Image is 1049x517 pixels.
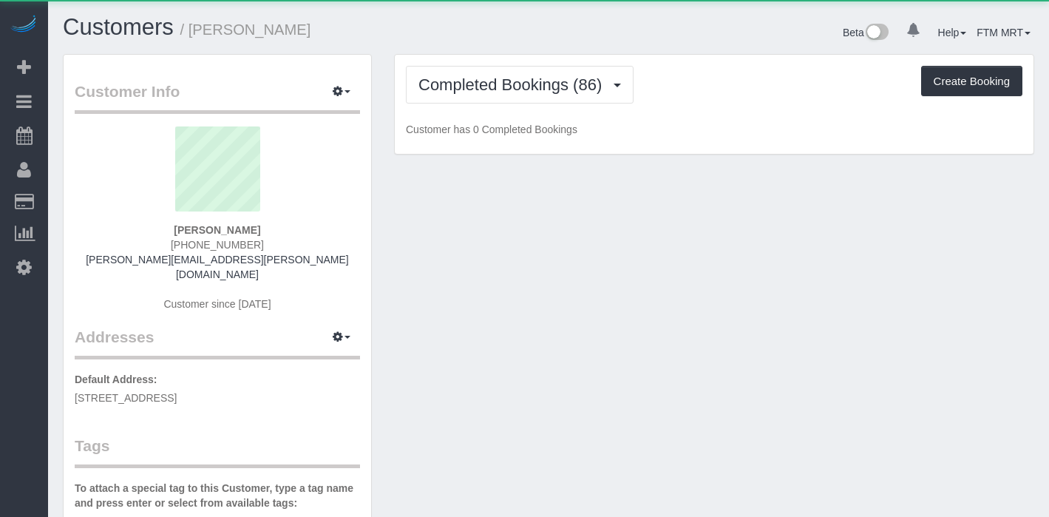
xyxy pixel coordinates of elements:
button: Create Booking [921,66,1022,97]
span: Customer since [DATE] [163,298,271,310]
strong: [PERSON_NAME] [174,224,260,236]
span: [STREET_ADDRESS] [75,392,177,404]
legend: Tags [75,435,360,468]
a: FTM MRT [977,27,1031,38]
label: Default Address: [75,372,157,387]
span: [PHONE_NUMBER] [171,239,264,251]
a: Beta [843,27,889,38]
span: Completed Bookings (86) [418,75,609,94]
label: To attach a special tag to this Customer, type a tag name and press enter or select from availabl... [75,481,360,510]
small: / [PERSON_NAME] [180,21,311,38]
p: Customer has 0 Completed Bookings [406,122,1022,137]
a: Help [938,27,967,38]
a: [PERSON_NAME][EMAIL_ADDRESS][PERSON_NAME][DOMAIN_NAME] [86,254,349,280]
button: Completed Bookings (86) [406,66,634,104]
img: Automaid Logo [9,15,38,36]
img: New interface [864,24,889,43]
legend: Customer Info [75,81,360,114]
a: Customers [63,14,174,40]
